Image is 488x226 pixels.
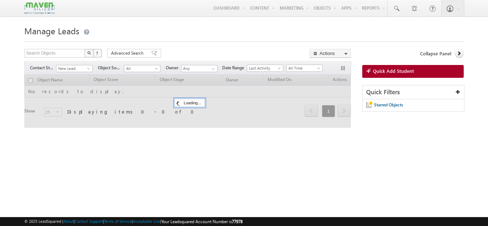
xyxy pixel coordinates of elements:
[111,50,146,56] span: Advanced Search
[96,50,99,56] span: ?
[247,65,281,71] span: Last Activity
[75,219,103,224] a: Contact Support
[56,65,90,72] span: New Lead
[24,25,79,36] span: Manage Leads
[63,219,74,224] a: About
[56,65,93,72] a: New Lead
[286,65,323,72] a: All Time
[30,65,56,71] span: Contact Stage
[104,219,132,224] a: Terms of Service
[208,65,217,72] a: Show All Items
[174,99,205,107] div: Loading...
[133,219,160,224] a: Acceptable Use
[232,219,243,224] span: 77978
[93,49,102,57] button: ?
[373,68,414,74] span: Quick Add Student
[287,65,320,71] span: All Time
[98,65,124,71] span: Object Source
[310,49,351,58] button: Actions
[124,65,158,72] span: All
[247,65,283,72] a: Last Activity
[363,85,464,99] div: Quick Filters
[24,2,54,14] img: Custom Logo
[181,65,218,72] input: Type to Search
[420,50,451,57] span: Collapse Panel
[222,65,247,71] span: Date Range
[161,219,243,224] span: Your Leadsquared Account Number is
[166,65,181,71] span: Owner
[362,65,464,78] a: Quick Add Student
[124,65,160,72] a: All
[87,51,91,55] img: Search
[24,218,243,225] span: © 2025 LeadSquared | | | | |
[374,102,403,107] span: Starred Objects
